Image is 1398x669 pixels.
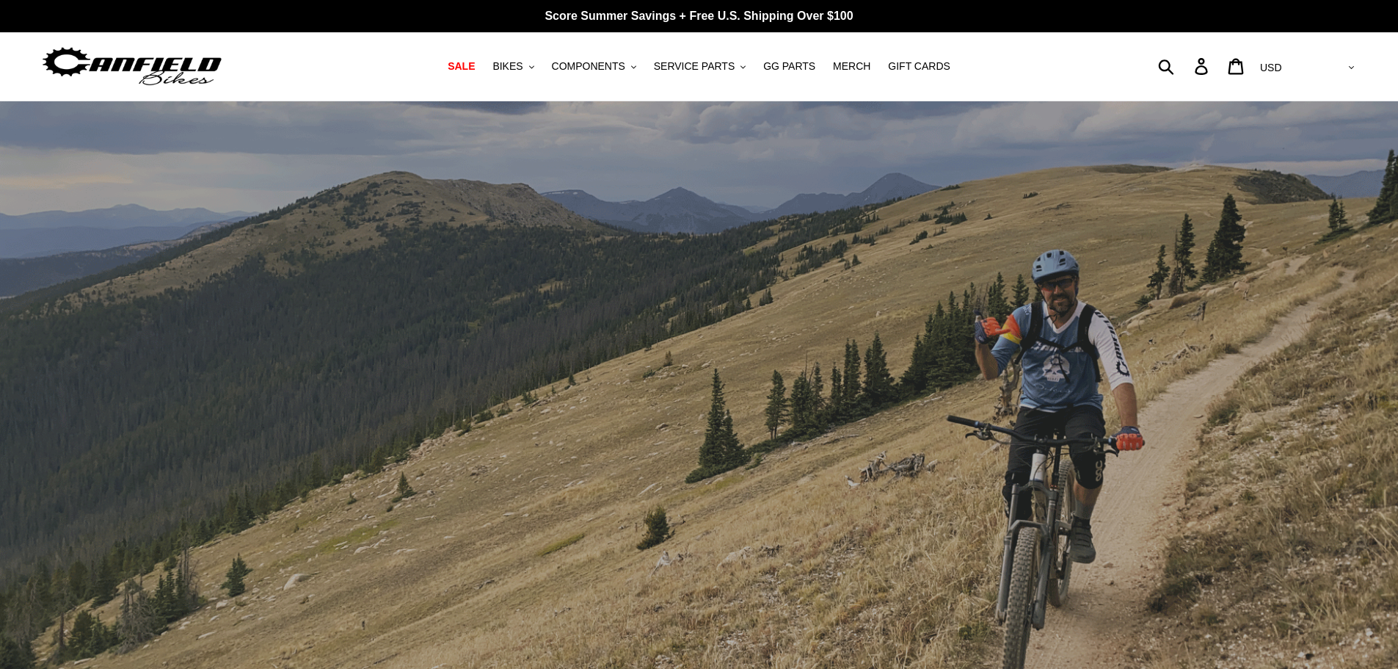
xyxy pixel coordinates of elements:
[763,60,815,73] span: GG PARTS
[552,60,625,73] span: COMPONENTS
[40,43,224,90] img: Canfield Bikes
[545,57,644,76] button: COMPONENTS
[448,60,475,73] span: SALE
[756,57,823,76] a: GG PARTS
[647,57,753,76] button: SERVICE PARTS
[654,60,735,73] span: SERVICE PARTS
[485,57,541,76] button: BIKES
[440,57,482,76] a: SALE
[888,60,950,73] span: GIFT CARDS
[492,60,523,73] span: BIKES
[826,57,878,76] a: MERCH
[833,60,870,73] span: MERCH
[1166,50,1204,82] input: Search
[881,57,958,76] a: GIFT CARDS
